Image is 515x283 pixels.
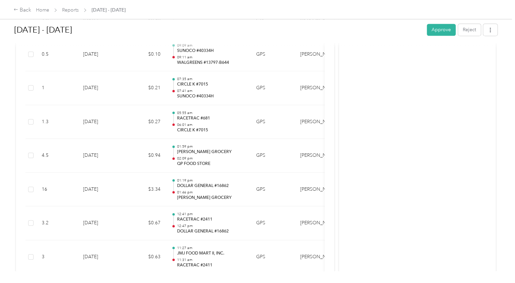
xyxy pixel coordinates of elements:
p: RACETRAC #2411 [177,216,245,223]
p: 02:09 pm [177,156,245,161]
p: JMJ FOOD MART II, INC. [177,250,245,257]
p: CIRCLE K #7015 [177,81,245,88]
p: 11:27 am [177,246,245,250]
td: Bernie Little Distributors [295,139,346,173]
p: 09:11 am [177,55,245,60]
td: $0.10 [125,38,166,72]
p: [PERSON_NAME] GROCERY [177,195,245,201]
td: [DATE] [78,71,125,105]
td: 4.5 [36,139,78,173]
td: 1.3 [36,105,78,139]
td: Bernie Little Distributors [295,105,346,139]
p: WALGREENS #13797-B644 [177,60,245,66]
td: [DATE] [78,105,125,139]
td: GPS [251,38,295,72]
td: 1 [36,71,78,105]
p: SUNOCO #40334H [177,93,245,99]
td: $0.63 [125,240,166,274]
p: 07:41 am [177,89,245,93]
td: $0.27 [125,105,166,139]
p: 01:46 pm [177,190,245,195]
a: Reports [62,7,79,13]
td: GPS [251,173,295,207]
p: 11:31 am [177,258,245,262]
span: [DATE] - [DATE] [92,6,126,14]
div: Back [14,6,31,14]
p: 06:01 am [177,122,245,127]
td: Bernie Little Distributors [295,38,346,72]
p: 05:55 am [177,111,245,115]
td: $3.34 [125,173,166,207]
p: 07:35 am [177,77,245,81]
td: Bernie Little Distributors [295,240,346,274]
td: [DATE] [78,240,125,274]
td: $0.67 [125,206,166,240]
p: RACETRAC #2411 [177,262,245,268]
button: Approve [427,24,456,36]
td: 3 [36,240,78,274]
td: [DATE] [78,38,125,72]
td: GPS [251,105,295,139]
td: GPS [251,139,295,173]
p: DOLLAR GENERAL #16862 [177,183,245,189]
td: Bernie Little Distributors [295,206,346,240]
p: RACETRAC #681 [177,115,245,121]
td: Bernie Little Distributors [295,173,346,207]
td: GPS [251,206,295,240]
td: Bernie Little Distributors [295,71,346,105]
p: SUNOCO #40334H [177,48,245,54]
p: 01:59 pm [177,144,245,149]
td: 0.5 [36,38,78,72]
p: 12:41 pm [177,212,245,216]
h1: Aug 1 - 31, 2025 [14,22,422,38]
p: [PERSON_NAME] GROCERY [177,149,245,155]
td: 3.2 [36,206,78,240]
td: [DATE] [78,173,125,207]
td: $0.94 [125,139,166,173]
p: QP FOOD STORE [177,161,245,167]
iframe: Everlance-gr Chat Button Frame [477,245,515,283]
td: $0.21 [125,71,166,105]
td: 16 [36,173,78,207]
td: GPS [251,240,295,274]
p: CIRCLE K #7015 [177,127,245,133]
p: 12:47 pm [177,224,245,228]
td: GPS [251,71,295,105]
p: 01:19 pm [177,178,245,183]
td: [DATE] [78,206,125,240]
button: Reject [458,24,481,36]
p: DOLLAR GENERAL #16862 [177,228,245,234]
a: Home [36,7,49,13]
td: [DATE] [78,139,125,173]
